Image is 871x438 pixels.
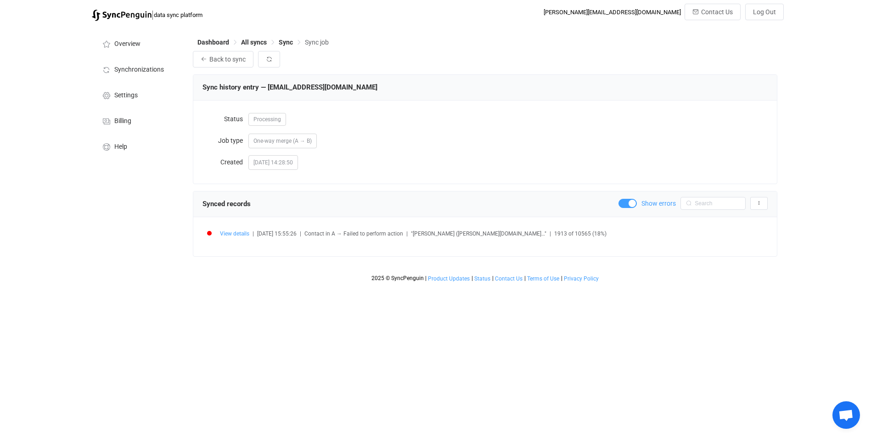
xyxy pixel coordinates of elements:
span: Contact Us [701,8,733,16]
span: Sync job [305,39,329,46]
span: Processing [248,113,286,126]
span: Sync [279,39,293,46]
a: Billing [92,107,184,133]
span: | [524,275,526,281]
span: All syncs [241,39,267,46]
span: Contact in A → Failed to perform action [304,230,403,237]
label: Created [202,153,248,171]
span: | [425,275,427,281]
a: Synchronizations [92,56,184,82]
span: One-way merge (A → B) [253,138,312,144]
a: Contact Us [495,275,523,282]
span: Status [474,275,490,282]
span: Settings [114,92,138,99]
span: 2025 © SyncPenguin [371,275,424,281]
span: Log Out [753,8,776,16]
button: Log Out [745,4,784,20]
span: Dashboard [197,39,229,46]
span: 1913 of 10565 (18%) [554,230,607,237]
span: [DATE] 14:28:50 [248,155,298,170]
span: [DATE] 15:55:26 [257,230,297,237]
span: | [253,230,254,237]
span: | [561,275,562,281]
span: Privacy Policy [564,275,599,282]
span: | [300,230,301,237]
button: Contact Us [685,4,741,20]
a: Terms of Use [527,275,560,282]
span: Overview [114,40,140,48]
span: View details [220,230,249,237]
span: data sync platform [154,11,202,18]
span: Synchronizations [114,66,164,73]
img: syncpenguin.svg [92,10,152,21]
span: Synced records [202,200,251,208]
div: [PERSON_NAME][EMAIL_ADDRESS][DOMAIN_NAME] [544,9,681,16]
span: "[PERSON_NAME] ([PERSON_NAME][DOMAIN_NAME]…" [411,230,546,237]
span: Sync history entry — [EMAIL_ADDRESS][DOMAIN_NAME] [202,83,377,91]
span: | [492,275,494,281]
a: Help [92,133,184,159]
input: Search [680,197,746,210]
a: |data sync platform [92,8,202,21]
span: | [472,275,473,281]
label: Job type [202,131,248,150]
span: Show errors [641,200,676,207]
div: Breadcrumb [197,39,329,45]
button: Back to sync [193,51,253,67]
span: | [406,230,408,237]
label: Status [202,110,248,128]
a: Status [474,275,491,282]
a: Product Updates [427,275,470,282]
span: | [152,8,154,21]
span: Help [114,143,127,151]
a: Privacy Policy [563,275,599,282]
div: Open chat [832,401,860,429]
a: Settings [92,82,184,107]
span: Back to sync [209,56,246,63]
span: Billing [114,118,131,125]
span: | [550,230,551,237]
a: Overview [92,30,184,56]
